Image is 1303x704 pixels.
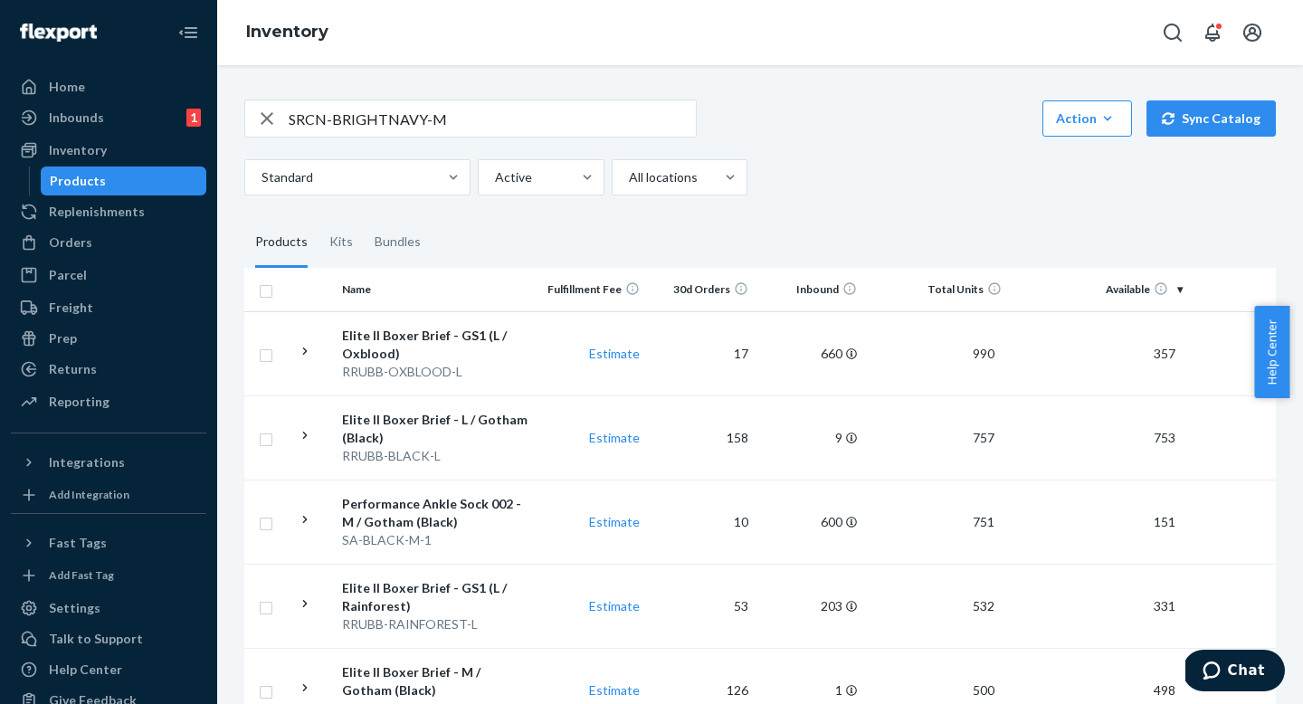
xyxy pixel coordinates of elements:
a: Orders [11,228,206,257]
div: Kits [329,217,353,268]
div: SA-BLACK-M-1 [342,531,531,549]
td: 203 [756,564,864,648]
td: 158 [647,395,756,480]
input: Active [493,168,495,186]
a: Estimate [589,598,640,614]
div: Elite II Boxer Brief - L / Gotham (Black) [342,411,531,447]
a: Help Center [11,655,206,684]
a: Home [11,72,206,101]
a: Replenishments [11,197,206,226]
div: Replenishments [49,203,145,221]
a: Estimate [589,682,640,698]
div: Elite II Boxer Brief - GS1 (L / Oxblood) [342,327,531,363]
a: Add Integration [11,484,206,506]
th: Inbound [756,268,864,311]
div: Orders [49,233,92,252]
input: Standard [260,168,262,186]
a: Estimate [589,346,640,361]
div: Freight [49,299,93,317]
a: Parcel [11,261,206,290]
span: 151 [1146,514,1183,529]
div: RRUBB-RAINFOREST-L [342,615,531,633]
th: Name [335,268,538,311]
div: Products [255,217,308,268]
div: Inbounds [49,109,104,127]
div: Returns [49,360,97,378]
button: Action [1042,100,1132,137]
div: Elite II Boxer Brief - M / Gotham (Black) [342,663,531,699]
span: 500 [965,682,1002,698]
div: Reporting [49,393,109,411]
span: 753 [1146,430,1183,445]
div: 1 [186,109,201,127]
span: 757 [965,430,1002,445]
div: Integrations [49,453,125,471]
a: Freight [11,293,206,322]
td: 600 [756,480,864,564]
button: Sync Catalog [1146,100,1276,137]
th: Available [1009,268,1190,311]
div: Action [1056,109,1118,128]
div: Inventory [49,141,107,159]
div: RRUBB-OXBLOOD-L [342,363,531,381]
span: 331 [1146,598,1183,614]
div: Fast Tags [49,534,107,552]
div: Settings [49,599,100,617]
button: Open notifications [1194,14,1231,51]
button: Close Navigation [170,14,206,51]
div: RRUBB-BLACK-L [342,447,531,465]
th: Total Units [864,268,1009,311]
div: Bundles [375,217,421,268]
ol: breadcrumbs [232,6,343,59]
span: 498 [1146,682,1183,698]
a: Inventory [246,22,328,42]
input: Search inventory by name or sku [289,100,696,137]
a: Estimate [589,430,640,445]
a: Reporting [11,387,206,416]
a: Prep [11,324,206,353]
div: Prep [49,329,77,347]
div: Talk to Support [49,630,143,648]
td: 10 [647,480,756,564]
button: Open Search Box [1155,14,1191,51]
button: Integrations [11,448,206,477]
div: Performance Ankle Sock 002 - M / Gotham (Black) [342,495,531,531]
a: Settings [11,594,206,623]
div: Elite II Boxer Brief - GS1 (L / Rainforest) [342,579,531,615]
a: Estimate [589,514,640,529]
span: 990 [965,346,1002,361]
div: Parcel [49,266,87,284]
img: Flexport logo [20,24,97,42]
td: 17 [647,311,756,395]
span: 357 [1146,346,1183,361]
span: 532 [965,598,1002,614]
iframe: Opens a widget where you can chat to one of our agents [1185,650,1285,695]
td: 9 [756,395,864,480]
div: Help Center [49,661,122,679]
a: Inventory [11,136,206,165]
span: 751 [965,514,1002,529]
button: Open account menu [1234,14,1270,51]
a: Products [41,166,207,195]
div: Add Fast Tag [49,567,114,583]
th: 30d Orders [647,268,756,311]
input: All locations [627,168,629,186]
button: Fast Tags [11,528,206,557]
div: Home [49,78,85,96]
div: Products [50,172,106,190]
button: Talk to Support [11,624,206,653]
a: Inbounds1 [11,103,206,132]
td: 660 [756,311,864,395]
th: Fulfillment Fee [538,268,647,311]
td: 53 [647,564,756,648]
div: Add Integration [49,487,129,502]
a: Add Fast Tag [11,565,206,586]
button: Help Center [1254,306,1289,398]
a: Returns [11,355,206,384]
